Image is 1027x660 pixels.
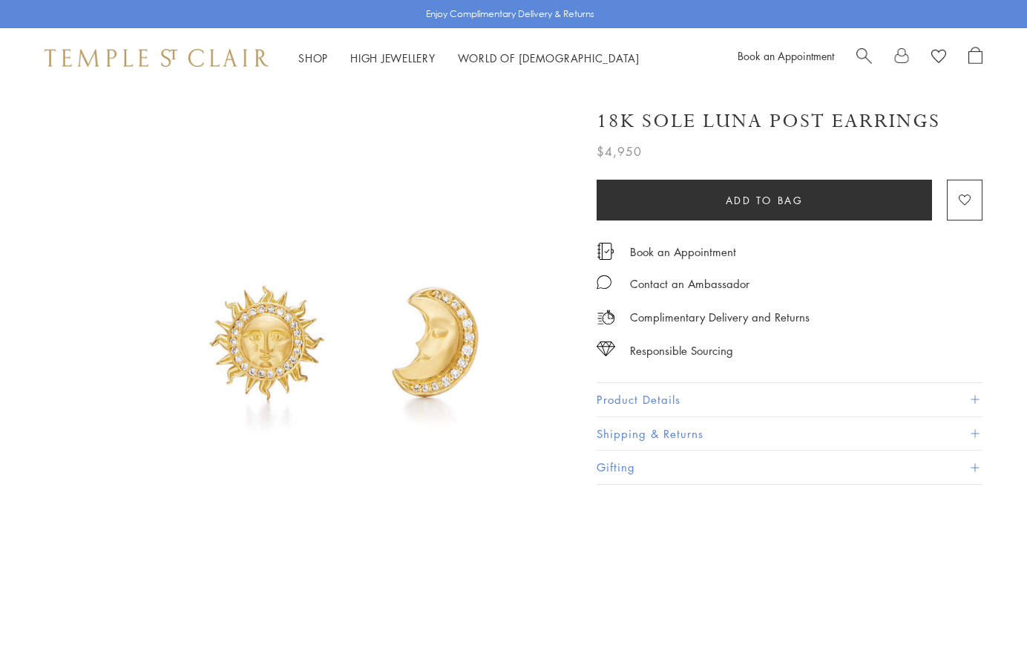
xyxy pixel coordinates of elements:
img: icon_sourcing.svg [597,342,615,356]
img: icon_appointment.svg [597,243,614,260]
a: Book an Appointment [738,48,834,63]
button: Shipping & Returns [597,417,982,451]
a: ShopShop [298,50,328,65]
button: Gifting [597,451,982,484]
a: Open Shopping Bag [968,47,982,69]
iframe: Gorgias live chat messenger [953,590,1012,645]
a: View Wishlist [931,47,946,69]
h1: 18K Sole Luna Post Earrings [597,108,940,134]
nav: Main navigation [298,49,640,68]
span: Add to bag [726,192,804,209]
p: Complimentary Delivery and Returns [630,308,810,327]
img: Temple St. Clair [45,49,269,67]
button: Add to bag [597,180,932,220]
div: Responsible Sourcing [630,342,733,360]
a: High JewelleryHigh Jewellery [350,50,436,65]
img: icon_delivery.svg [597,308,615,327]
span: $4,950 [597,142,642,161]
a: World of [DEMOGRAPHIC_DATA]World of [DEMOGRAPHIC_DATA] [458,50,640,65]
a: Book an Appointment [630,244,736,260]
div: Contact an Ambassador [630,275,749,293]
img: 18K Sole Luna Post Earrings [96,88,574,566]
p: Enjoy Complimentary Delivery & Returns [426,7,594,22]
a: Search [856,47,872,69]
button: Product Details [597,383,982,416]
img: MessageIcon-01_2.svg [597,275,611,290]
